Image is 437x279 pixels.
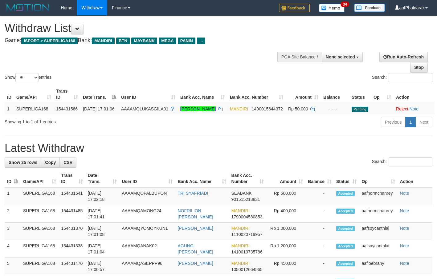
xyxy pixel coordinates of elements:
[305,205,334,223] td: -
[400,261,409,266] a: Note
[85,205,119,223] td: [DATE] 17:01:41
[119,205,175,223] td: AAAAMQAMONG24
[389,73,432,82] input: Search:
[21,223,59,240] td: SUPERLIGA168
[352,107,368,112] span: Pending
[389,157,432,166] input: Search:
[80,86,119,103] th: Date Trans.: activate to sort column descending
[359,205,397,223] td: aafhormchanrey
[178,226,213,231] a: [PERSON_NAME]
[405,117,416,127] a: 1
[178,86,227,103] th: Bank Acc. Name: activate to sort column ascending
[21,205,59,223] td: SUPERLIGA168
[336,209,355,214] span: Accepted
[178,243,213,254] a: AGUNG [PERSON_NAME]
[45,160,56,165] span: Copy
[349,86,371,103] th: Status
[379,52,428,62] a: Run Auto-Refresh
[5,187,21,205] td: 1
[305,223,334,240] td: -
[15,73,39,82] select: Showentries
[5,258,21,275] td: 5
[229,170,266,187] th: Bank Acc. Number: activate to sort column ascending
[400,191,409,196] a: Note
[59,258,85,275] td: 154431470
[305,170,334,187] th: Balance: activate to sort column ascending
[5,116,178,125] div: Showing 1 to 1 of 1 entries
[410,62,428,73] a: Stop
[227,86,286,103] th: Bank Acc. Number: activate to sort column ascending
[359,170,397,187] th: Op: activate to sort column ascending
[21,170,59,187] th: Game/API: activate to sort column ascending
[131,38,157,44] span: MAYBANK
[14,86,54,103] th: Game/API: activate to sort column ascending
[175,170,229,187] th: Bank Acc. Name: activate to sort column ascending
[322,52,363,62] button: None selected
[85,170,119,187] th: Date Trans.: activate to sort column ascending
[178,208,213,219] a: NOFRILION [PERSON_NAME]
[231,267,262,272] span: Copy 1050012664565 to clipboard
[394,86,435,103] th: Action
[323,106,347,112] div: - - -
[59,240,85,258] td: 154431338
[159,38,176,44] span: MEGA
[410,106,419,111] a: Note
[178,261,213,266] a: [PERSON_NAME]
[21,38,78,44] span: ISPORT > SUPERLIGA168
[231,249,262,254] span: Copy 1410019735786 to clipboard
[372,73,432,82] label: Search:
[5,73,51,82] label: Show entries
[359,258,397,275] td: aafloebrany
[178,191,208,196] a: TRI SYAFRIADI
[279,4,310,12] img: Feedback.jpg
[354,4,385,12] img: panduan.png
[119,223,175,240] td: AAAAMQYOMOYKUN1
[231,261,249,266] span: MANDIRI
[266,170,305,187] th: Amount: activate to sort column ascending
[231,197,260,202] span: Copy 901515218831 to clipboard
[359,223,397,240] td: aafsoycanthlai
[359,240,397,258] td: aafsoycanthlai
[119,240,175,258] td: AAAAMQANAK02
[180,106,216,111] a: [PERSON_NAME]
[372,157,432,166] label: Search:
[266,240,305,258] td: Rp 1,200,000
[305,240,334,258] td: -
[400,226,409,231] a: Note
[54,86,80,103] th: Trans ID: activate to sort column ascending
[119,258,175,275] td: AAAAMQASEPPP96
[21,240,59,258] td: SUPERLIGA168
[231,226,249,231] span: MANDIRI
[288,106,308,111] span: Rp 50.000
[5,157,41,168] a: Show 25 rows
[336,191,355,196] span: Accepted
[252,106,283,111] span: Copy 1490015644372 to clipboard
[371,86,394,103] th: Op: activate to sort column ascending
[21,258,59,275] td: SUPERLIGA168
[5,170,21,187] th: ID: activate to sort column descending
[121,106,168,111] span: AAAAMQLUKASGILA01
[85,258,119,275] td: [DATE] 17:00:57
[59,205,85,223] td: 154431485
[319,4,345,12] img: Button%20Memo.svg
[266,205,305,223] td: Rp 400,000
[336,226,355,231] span: Accepted
[305,187,334,205] td: -
[92,38,115,44] span: MANDIRI
[9,160,37,165] span: Show 25 rows
[5,22,285,34] h1: Withdraw List
[266,223,305,240] td: Rp 1,000,000
[230,106,248,111] span: MANDIRI
[286,86,321,103] th: Amount: activate to sort column ascending
[394,103,435,114] td: ·
[400,243,409,248] a: Note
[83,106,114,111] span: [DATE] 17:01:06
[336,244,355,249] span: Accepted
[5,103,14,114] td: 1
[231,208,249,213] span: MANDIRI
[197,38,205,44] span: ...
[119,187,175,205] td: AAAAMQOPALBUPON
[326,54,355,59] span: None selected
[56,106,78,111] span: 154431566
[334,170,359,187] th: Status: activate to sort column ascending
